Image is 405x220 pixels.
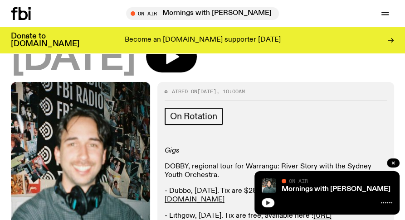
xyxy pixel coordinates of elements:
[165,147,180,154] em: Gigs
[165,163,387,180] p: DOBBY, regional tour for Warrangu: River Story with the Sydney Youth Orchestra.
[11,33,79,48] h3: Donate to [DOMAIN_NAME]
[125,36,281,44] p: Become an [DOMAIN_NAME] supporter [DATE]
[172,88,197,95] span: Aired on
[282,186,390,193] a: Mornings with [PERSON_NAME]
[289,178,308,184] span: On Air
[126,7,279,20] button: On AirMornings with [PERSON_NAME]
[11,41,135,77] span: [DATE]
[216,88,245,95] span: , 10:00am
[197,88,216,95] span: [DATE]
[165,187,387,204] p: - Dubbo, [DATE]. Tix are $28.60, available here :
[262,178,276,193] img: Radio presenter Ben Hansen sits in front of a wall of photos and an fbi radio sign. Film photo. B...
[165,108,223,125] a: On Rotation
[170,111,217,121] span: On Rotation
